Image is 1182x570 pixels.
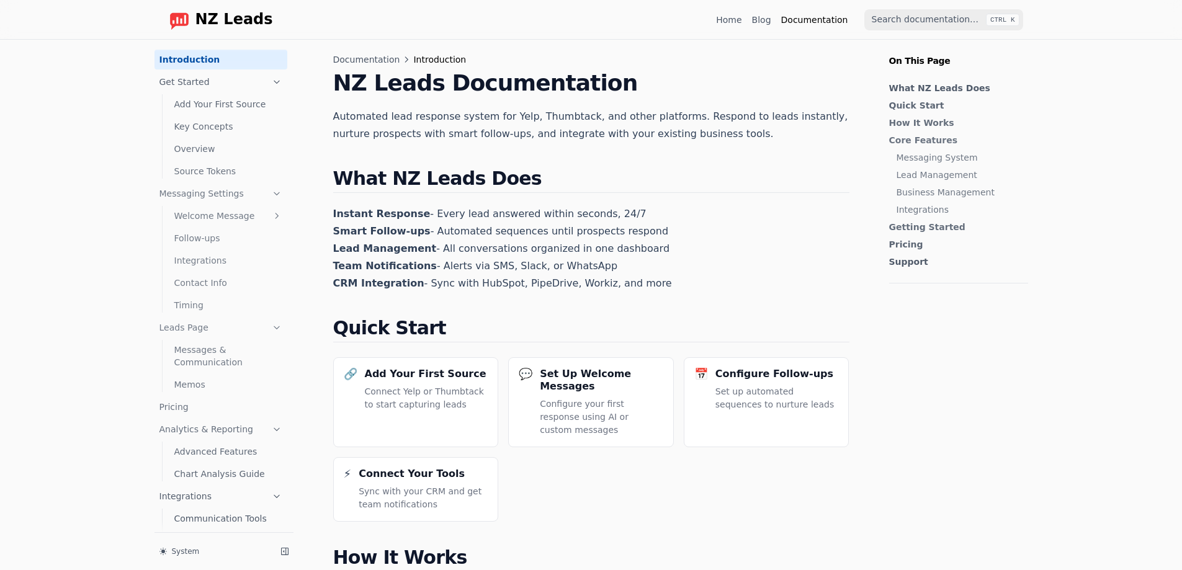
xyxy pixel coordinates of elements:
[154,419,287,439] a: Analytics & Reporting
[781,14,848,26] a: Documentation
[169,139,287,159] a: Overview
[365,385,488,411] p: Connect Yelp or Thumbtack to start capturing leads
[333,108,849,143] p: Automated lead response system for Yelp, Thumbtack, and other platforms. Respond to leads instant...
[540,398,663,437] p: Configure your first response using AI or custom messages
[169,531,287,551] a: CRM Systems
[716,14,741,26] a: Home
[169,442,287,461] a: Advanced Features
[879,40,1038,67] p: On This Page
[154,543,271,560] button: System
[169,464,287,484] a: Chart Analysis Guide
[694,368,708,380] div: 📅
[359,468,465,480] h3: Connect Your Tools
[169,340,287,372] a: Messages & Communication
[169,206,287,226] a: Welcome Message
[413,53,466,66] span: Introduction
[154,50,287,69] a: Introduction
[169,251,287,270] a: Integrations
[169,117,287,136] a: Key Concepts
[897,203,1022,216] a: Integrations
[169,228,287,248] a: Follow-ups
[897,186,1022,198] a: Business Management
[897,169,1022,181] a: Lead Management
[889,221,1022,233] a: Getting Started
[169,94,287,114] a: Add Your First Source
[154,397,287,417] a: Pricing
[333,243,437,254] strong: Lead Management
[154,486,287,506] a: Integrations
[333,260,437,272] strong: Team Notifications
[333,277,424,289] strong: CRM Integration
[864,9,1023,30] input: Search documentation…
[333,53,400,66] span: Documentation
[333,357,499,447] a: 🔗Add Your First SourceConnect Yelp or Thumbtack to start capturing leads
[169,10,189,30] img: logo
[169,273,287,293] a: Contact Info
[276,543,293,560] button: Collapse sidebar
[333,205,849,292] p: - Every lead answered within seconds, 24/7 - Automated sequences until prospects respond - All co...
[889,134,1022,146] a: Core Features
[365,368,486,380] h3: Add Your First Source
[169,509,287,528] a: Communication Tools
[752,14,771,26] a: Blog
[508,357,674,447] a: 💬Set Up Welcome MessagesConfigure your first response using AI or custom messages
[889,238,1022,251] a: Pricing
[195,11,273,29] span: NZ Leads
[344,468,352,480] div: ⚡
[333,457,499,522] a: ⚡Connect Your ToolsSync with your CRM and get team notifications
[333,208,431,220] strong: Instant Response
[169,161,287,181] a: Source Tokens
[344,368,357,380] div: 🔗
[333,225,431,237] strong: Smart Follow-ups
[889,117,1022,129] a: How It Works
[359,485,488,511] p: Sync with your CRM and get team notifications
[889,82,1022,94] a: What NZ Leads Does
[154,72,287,92] a: Get Started
[154,184,287,203] a: Messaging Settings
[154,318,287,337] a: Leads Page
[333,317,849,342] h2: Quick Start
[684,357,849,447] a: 📅Configure Follow-upsSet up automated sequences to nurture leads
[889,256,1022,268] a: Support
[333,71,849,96] h1: NZ Leads Documentation
[169,295,287,315] a: Timing
[519,368,532,380] div: 💬
[169,375,287,394] a: Memos
[897,151,1022,164] a: Messaging System
[715,368,833,380] h3: Configure Follow-ups
[715,385,839,411] p: Set up automated sequences to nurture leads
[889,99,1022,112] a: Quick Start
[333,167,849,193] h2: What NZ Leads Does
[159,10,273,30] a: Home page
[540,368,663,393] h3: Set Up Welcome Messages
